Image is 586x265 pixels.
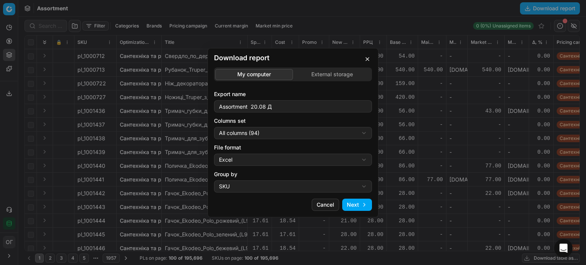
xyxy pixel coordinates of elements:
button: Next [342,199,372,211]
label: File format [214,144,372,151]
button: External storage [293,69,371,80]
button: My computer [215,69,293,80]
label: Group by [214,170,372,178]
button: Cancel [312,199,339,211]
label: Export name [214,90,372,98]
h2: Download report [214,55,372,61]
label: Columns set [214,117,372,125]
